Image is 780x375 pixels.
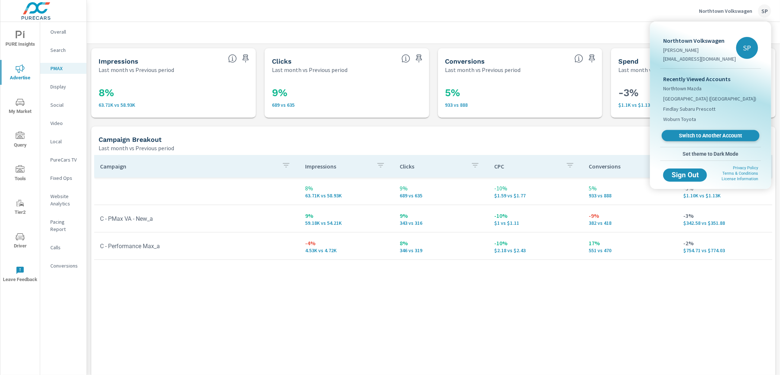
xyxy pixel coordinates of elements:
p: Recently Viewed Accounts [663,75,758,83]
span: Sign Out [669,172,701,178]
a: Privacy Policy [733,166,758,170]
button: Sign Out [663,168,707,182]
span: [GEOGRAPHIC_DATA] ([GEOGRAPHIC_DATA]) [663,95,756,102]
div: SP [736,37,758,59]
span: Northtown Mazda [663,85,702,92]
span: Woburn Toyota [663,115,696,123]
p: [EMAIL_ADDRESS][DOMAIN_NAME] [663,55,736,62]
p: [PERSON_NAME] [663,46,736,54]
span: Switch to Another Account [666,132,755,139]
button: Set theme to Dark Mode [660,147,761,160]
span: Findlay Subaru Prescott [663,105,715,113]
a: Switch to Another Account [662,130,760,141]
p: Northtown Volkswagen [663,36,736,45]
a: Terms & Conditions [722,171,758,176]
a: License Information [722,177,758,181]
span: Set theme to Dark Mode [663,151,758,157]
